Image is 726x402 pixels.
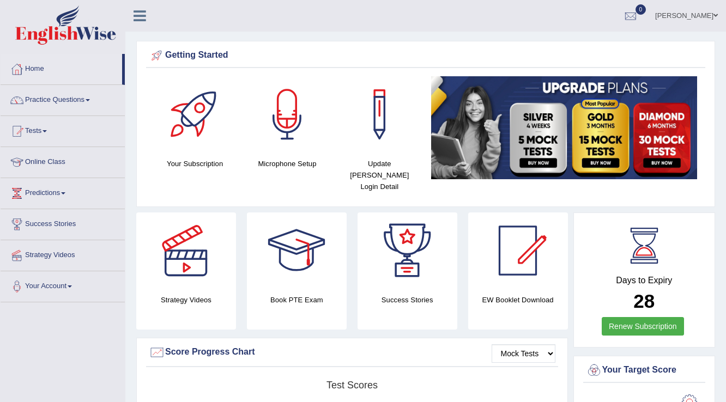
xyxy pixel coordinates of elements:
a: Practice Questions [1,85,125,112]
h4: Microphone Setup [246,158,328,169]
div: Score Progress Chart [149,344,555,361]
img: small5.jpg [431,76,697,179]
a: Success Stories [1,209,125,236]
a: Online Class [1,147,125,174]
h4: Days to Expiry [586,276,703,285]
h4: EW Booklet Download [468,294,568,306]
h4: Update [PERSON_NAME] Login Detail [339,158,420,192]
h4: Book PTE Exam [247,294,347,306]
a: Renew Subscription [602,317,684,336]
h4: Success Stories [358,294,457,306]
a: Strategy Videos [1,240,125,267]
b: 28 [633,290,655,312]
div: Your Target Score [586,362,703,379]
h4: Your Subscription [154,158,235,169]
a: Your Account [1,271,125,299]
a: Home [1,54,122,81]
h4: Strategy Videos [136,294,236,306]
tspan: Test scores [326,380,378,391]
a: Predictions [1,178,125,205]
a: Tests [1,116,125,143]
span: 0 [636,4,646,15]
div: Getting Started [149,47,703,64]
